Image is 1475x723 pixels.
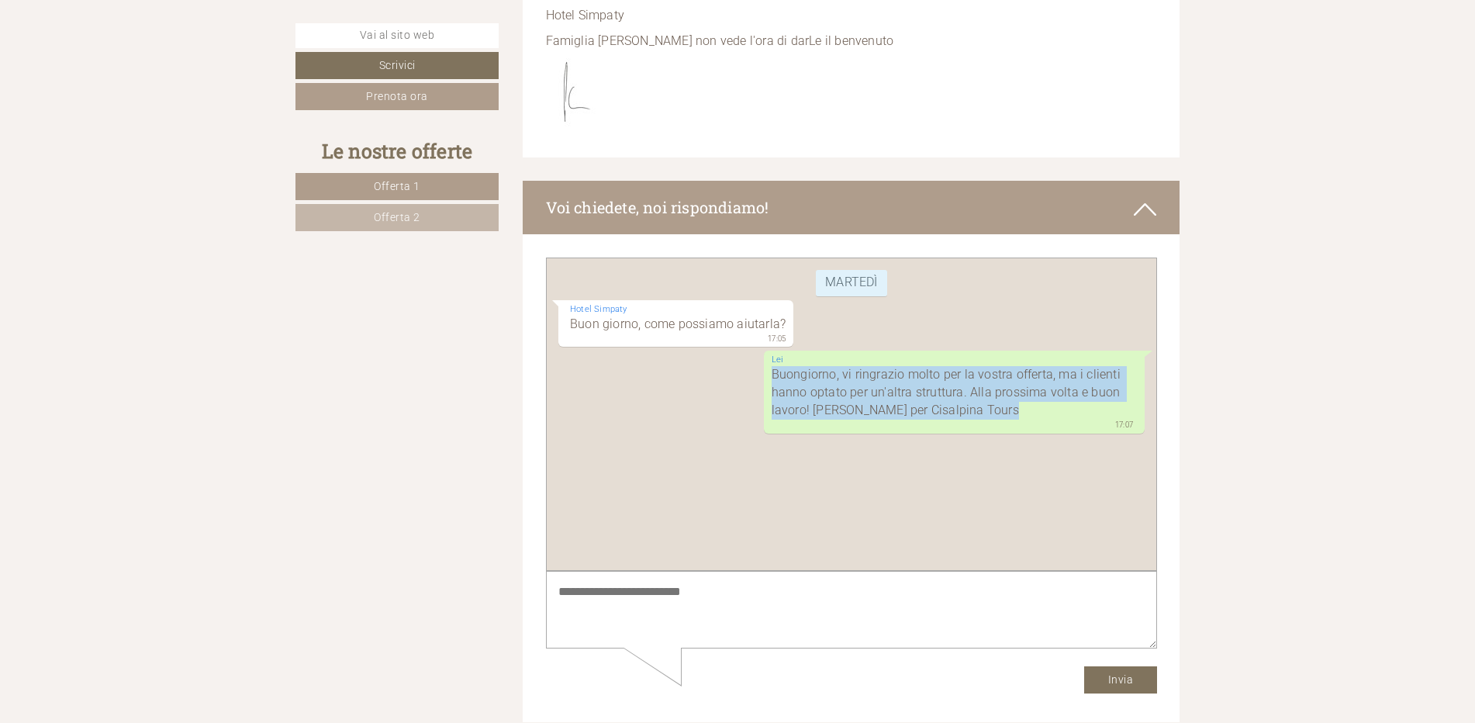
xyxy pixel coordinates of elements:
[226,96,587,109] div: Lei
[24,46,240,58] div: Hotel Simpaty
[24,76,240,87] small: 17:05
[295,137,499,165] div: Le nostre offerte
[546,7,1157,25] p: Hotel Simpaty
[270,12,340,39] div: martedì
[374,211,420,223] span: Offerta 2
[295,23,499,48] a: Vai al sito web
[523,181,1180,234] div: Voi chiedete, noi rispondiamo!
[374,180,420,192] span: Offerta 1
[218,93,599,175] div: Buongiorno, vi ringrazio molto per la vostra offerta, ma i clienti hanno optato per un'altra stru...
[226,162,587,173] small: 17:07
[538,409,612,436] button: Invia
[546,33,1157,50] p: Famiglia [PERSON_NAME] non vede l'ora di darLe il benvenuto
[295,52,499,79] a: Scrivici
[12,43,247,90] div: Buon giorno, come possiamo aiutarla?
[295,83,499,110] a: Prenota ora
[546,58,598,126] img: image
